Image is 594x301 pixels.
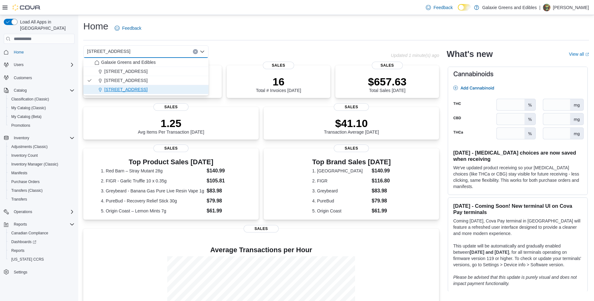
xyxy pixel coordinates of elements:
[9,95,75,103] span: Classification (Classic)
[104,86,147,93] span: [STREET_ADDRESS]
[1,60,77,69] button: Users
[553,4,589,11] p: [PERSON_NAME]
[256,75,301,88] p: 16
[368,75,406,93] div: Total Sales [DATE]
[9,187,75,194] span: Transfers (Classic)
[11,179,40,184] span: Purchase Orders
[87,48,130,55] span: [STREET_ADDRESS]
[83,85,209,94] button: [STREET_ADDRESS]
[101,168,204,174] dt: 1. Red Barn – Stray Mutant 28g
[9,196,75,203] span: Transfers
[569,52,589,57] a: View allExternal link
[9,256,75,263] span: Washington CCRS
[11,144,48,149] span: Adjustments (Classic)
[585,53,589,56] svg: External link
[6,186,77,195] button: Transfers (Classic)
[1,207,77,216] button: Operations
[83,58,209,67] button: Galaxie Greens and Edibles
[11,97,49,102] span: Classification (Classic)
[312,208,369,214] dt: 5. Origin Coast
[14,135,29,140] span: Inventory
[11,171,27,176] span: Manifests
[11,231,48,236] span: Canadian Compliance
[153,145,189,152] span: Sales
[6,229,77,237] button: Canadian Compliance
[9,229,75,237] span: Canadian Compliance
[14,50,24,55] span: Home
[1,48,77,57] button: Home
[11,208,75,216] span: Operations
[101,188,204,194] dt: 3. Greybeard - Banana Gas Pure Live Resin Vape 1g
[11,162,58,167] span: Inventory Manager (Classic)
[101,198,204,204] dt: 4. PureBud - Recovery Relief Stick 30g
[11,61,75,69] span: Users
[6,112,77,121] button: My Catalog (Beta)
[11,74,34,82] a: Customers
[9,247,75,254] span: Reports
[453,275,577,286] em: Please be advised that this update is purely visual and does not impact payment functionality.
[372,197,391,205] dd: $79.98
[263,62,294,69] span: Sales
[334,145,369,152] span: Sales
[1,86,77,95] button: Catalog
[6,177,77,186] button: Purchase Orders
[101,208,204,214] dt: 5. Origin Coast – Lemon Mints 7g
[6,160,77,169] button: Inventory Manager (Classic)
[11,87,75,94] span: Catalog
[9,187,45,194] a: Transfers (Classic)
[470,250,509,255] strong: [DATE] and [DATE]
[11,123,30,128] span: Promotions
[6,246,77,255] button: Reports
[9,178,42,186] a: Purchase Orders
[6,104,77,112] button: My Catalog (Classic)
[372,62,403,69] span: Sales
[372,177,391,185] dd: $116.80
[83,76,209,85] button: [STREET_ADDRESS]
[9,152,40,159] a: Inventory Count
[11,208,35,216] button: Operations
[312,168,369,174] dt: 1. [GEOGRAPHIC_DATA]
[6,169,77,177] button: Manifests
[6,151,77,160] button: Inventory Count
[9,152,75,159] span: Inventory Count
[11,61,26,69] button: Users
[11,248,24,253] span: Reports
[312,178,369,184] dt: 2. FIGR
[9,122,33,129] a: Promotions
[11,153,38,158] span: Inventory Count
[207,197,241,205] dd: $79.98
[1,134,77,142] button: Inventory
[11,221,75,228] span: Reports
[9,104,49,112] a: My Catalog (Classic)
[207,177,241,185] dd: $105.81
[9,143,75,150] span: Adjustments (Classic)
[9,161,75,168] span: Inventory Manager (Classic)
[207,207,241,215] dd: $61.99
[83,58,209,94] div: Choose from the following options
[453,150,582,162] h3: [DATE] - [MEDICAL_DATA] choices are now saved when receiving
[14,209,32,214] span: Operations
[9,104,75,112] span: My Catalog (Classic)
[9,161,61,168] a: Inventory Manager (Classic)
[13,4,41,11] img: Cova
[458,4,471,11] input: Dark Mode
[1,268,77,277] button: Settings
[543,4,550,11] div: Terri Ganczar
[9,247,27,254] a: Reports
[11,268,75,276] span: Settings
[453,218,582,237] p: Coming [DATE], Cova Pay terminal in [GEOGRAPHIC_DATA] will feature a refreshed user interface des...
[9,113,75,120] span: My Catalog (Beta)
[368,75,406,88] p: $657.63
[9,122,75,129] span: Promotions
[391,53,439,58] p: Updated 1 minute(s) ago
[11,257,44,262] span: [US_STATE] CCRS
[122,25,141,31] span: Feedback
[153,103,189,111] span: Sales
[6,237,77,246] a: Dashboards
[11,197,27,202] span: Transfers
[9,113,44,120] a: My Catalog (Beta)
[6,142,77,151] button: Adjustments (Classic)
[9,95,52,103] a: Classification (Classic)
[9,238,39,246] a: Dashboards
